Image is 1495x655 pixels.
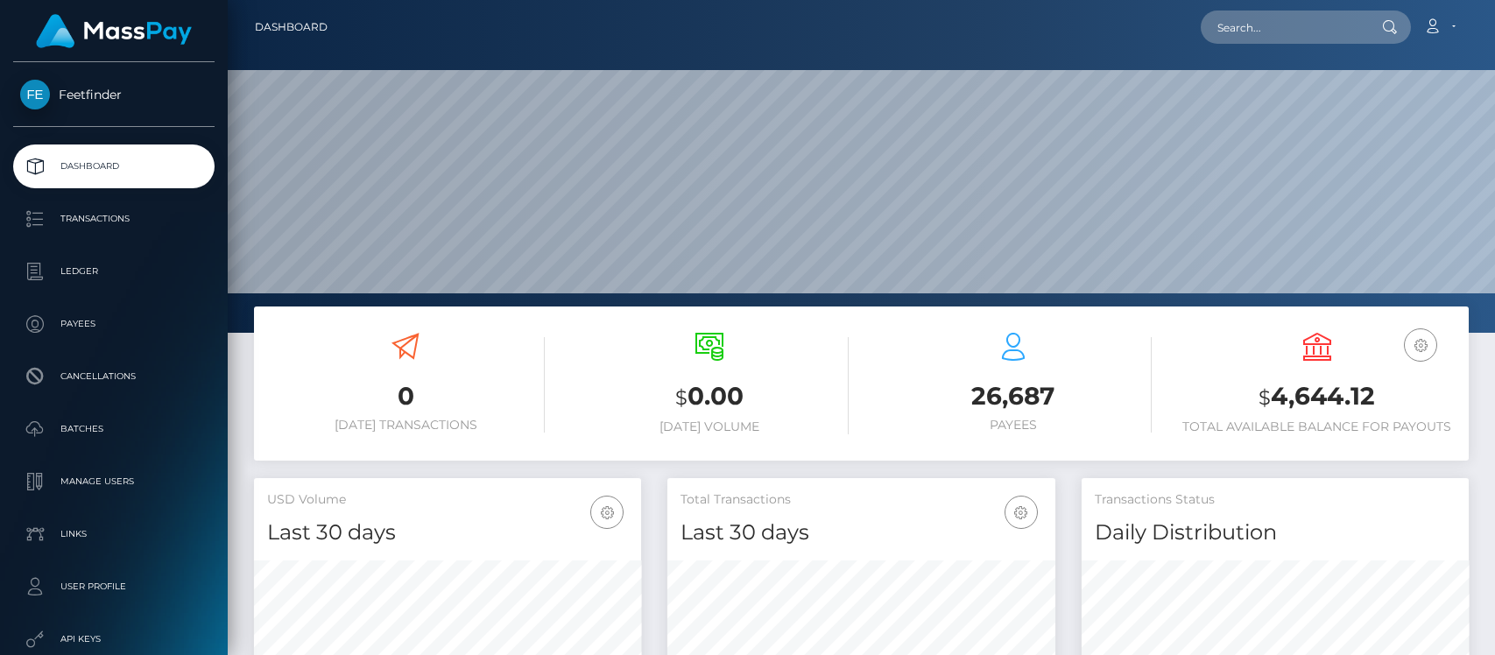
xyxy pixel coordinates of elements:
[255,9,328,46] a: Dashboard
[681,518,1041,548] h4: Last 30 days
[13,302,215,346] a: Payees
[13,197,215,241] a: Transactions
[20,80,50,109] img: Feetfinder
[1095,518,1456,548] h4: Daily Distribution
[20,311,208,337] p: Payees
[1178,379,1456,415] h3: 4,644.12
[20,206,208,232] p: Transactions
[875,379,1153,413] h3: 26,687
[1259,385,1271,410] small: $
[20,574,208,600] p: User Profile
[20,626,208,652] p: API Keys
[20,153,208,180] p: Dashboard
[267,379,545,413] h3: 0
[1095,491,1456,509] h5: Transactions Status
[267,491,628,509] h5: USD Volume
[13,512,215,556] a: Links
[20,416,208,442] p: Batches
[13,144,215,188] a: Dashboard
[13,355,215,398] a: Cancellations
[13,460,215,504] a: Manage Users
[571,419,849,434] h6: [DATE] Volume
[571,379,849,415] h3: 0.00
[20,468,208,495] p: Manage Users
[20,363,208,390] p: Cancellations
[13,250,215,293] a: Ledger
[267,518,628,548] h4: Last 30 days
[1201,11,1365,44] input: Search...
[1178,419,1456,434] h6: Total Available Balance for Payouts
[267,418,545,433] h6: [DATE] Transactions
[681,491,1041,509] h5: Total Transactions
[13,565,215,609] a: User Profile
[13,87,215,102] span: Feetfinder
[20,521,208,547] p: Links
[675,385,688,410] small: $
[36,14,192,48] img: MassPay Logo
[13,407,215,451] a: Batches
[20,258,208,285] p: Ledger
[875,418,1153,433] h6: Payees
